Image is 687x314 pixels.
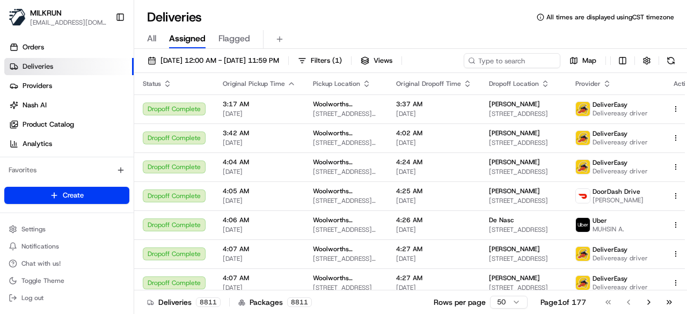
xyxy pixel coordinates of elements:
span: [PERSON_NAME] [489,274,540,282]
span: Map [582,56,596,65]
span: [STREET_ADDRESS][PERSON_NAME] [313,138,379,147]
span: Woolworths Supermarket [GEOGRAPHIC_DATA] - [GEOGRAPHIC_DATA] [313,187,379,195]
span: Delivereasy driver [593,254,648,262]
span: [DATE] [396,109,472,118]
img: uber-new-logo.jpeg [576,218,590,232]
span: DeliverEasy [593,245,627,254]
span: All [147,32,156,45]
span: Chat with us! [21,259,61,268]
span: [STREET_ADDRESS] [313,283,379,292]
a: Product Catalog [4,116,134,133]
span: Woolworths Supermarket [GEOGRAPHIC_DATA] - [GEOGRAPHIC_DATA] [313,129,379,137]
a: Orders [4,39,134,56]
span: Provider [575,79,601,88]
button: [DATE] 12:00 AM - [DATE] 11:59 PM [143,53,284,68]
span: 3:37 AM [396,100,472,108]
span: 4:27 AM [396,274,472,282]
span: [STREET_ADDRESS][PERSON_NAME] [313,109,379,118]
span: [EMAIL_ADDRESS][DOMAIN_NAME] [30,18,107,27]
span: Woolworths Supermarket [GEOGRAPHIC_DATA] - [GEOGRAPHIC_DATA] [313,100,379,108]
span: Woolworths Supermarket NZ - [GEOGRAPHIC_DATA] [313,216,379,224]
span: [STREET_ADDRESS][PERSON_NAME] [313,254,379,263]
span: DeliverEasy [593,158,627,167]
span: ( 1 ) [332,56,342,65]
span: Woolworths Supermarket [GEOGRAPHIC_DATA] - [GEOGRAPHIC_DATA] [313,158,379,166]
span: [DATE] [396,254,472,263]
span: [DATE] [223,254,296,263]
span: [PERSON_NAME] [489,100,540,108]
img: delivereasy_logo.png [576,131,590,145]
span: DeliverEasy [593,100,627,109]
span: 3:42 AM [223,129,296,137]
div: Page 1 of 177 [540,297,586,308]
span: DeliverEasy [593,129,627,138]
span: Notifications [21,242,59,251]
span: Settings [21,225,46,233]
button: Map [565,53,601,68]
span: De Nasc [489,216,514,224]
span: [STREET_ADDRESS][PERSON_NAME] [313,167,379,176]
button: Filters(1) [293,53,347,68]
div: Deliveries [147,297,221,308]
button: MILKRUN [30,8,62,18]
img: delivereasy_logo.png [576,247,590,261]
span: [STREET_ADDRESS] [489,254,558,263]
span: [STREET_ADDRESS][PERSON_NAME] [313,196,379,205]
span: 4:07 AM [223,245,296,253]
img: MILKRUN [9,9,26,26]
span: [PERSON_NAME] [489,158,540,166]
span: [STREET_ADDRESS] [489,225,558,234]
span: [STREET_ADDRESS] [489,138,558,147]
span: DoorDash Drive [593,187,640,196]
button: Settings [4,222,129,237]
span: [DATE] [223,283,296,292]
span: [PERSON_NAME] [489,245,540,253]
span: [STREET_ADDRESS] [489,283,558,292]
span: Uber [593,216,607,225]
span: Delivereasy driver [593,283,648,291]
span: [DATE] [396,196,472,205]
img: delivereasy_logo.png [576,160,590,174]
span: [DATE] 12:00 AM - [DATE] 11:59 PM [160,56,279,65]
span: [DATE] [396,283,472,292]
span: [DATE] [396,167,472,176]
h1: Deliveries [147,9,202,26]
span: 4:24 AM [396,158,472,166]
span: Views [374,56,392,65]
span: [DATE] [396,225,472,234]
span: Delivereasy driver [593,167,648,176]
img: doordash_logo_v2.png [576,189,590,203]
span: Delivereasy driver [593,138,648,147]
span: 4:27 AM [396,245,472,253]
a: Deliveries [4,58,134,75]
div: 8811 [287,297,312,307]
span: [STREET_ADDRESS][PERSON_NAME][PERSON_NAME] [313,225,379,234]
button: MILKRUNMILKRUN[EMAIL_ADDRESS][DOMAIN_NAME] [4,4,111,30]
a: Nash AI [4,97,134,114]
span: Deliveries [23,62,53,71]
span: [DATE] [223,138,296,147]
button: Create [4,187,129,204]
span: Log out [21,294,43,302]
span: Toggle Theme [21,276,64,285]
span: Status [143,79,161,88]
input: Type to search [464,53,560,68]
span: Assigned [169,32,206,45]
button: Log out [4,290,129,305]
span: Dropoff Location [489,79,539,88]
span: 4:07 AM [223,274,296,282]
span: [DATE] [223,225,296,234]
span: 4:02 AM [396,129,472,137]
button: Chat with us! [4,256,129,271]
span: 3:17 AM [223,100,296,108]
span: [STREET_ADDRESS] [489,109,558,118]
span: Create [63,191,84,200]
span: All times are displayed using CST timezone [546,13,674,21]
div: Favorites [4,162,129,179]
div: Packages [238,297,312,308]
span: [STREET_ADDRESS] [489,167,558,176]
span: Original Pickup Time [223,79,285,88]
span: Original Dropoff Time [396,79,461,88]
span: 4:06 AM [223,216,296,224]
span: 4:25 AM [396,187,472,195]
